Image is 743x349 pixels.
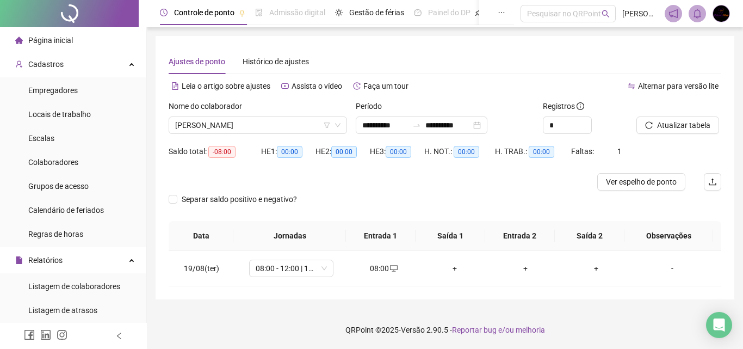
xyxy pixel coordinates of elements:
[169,57,225,66] span: Ajustes de ponto
[171,82,179,90] span: file-text
[255,9,263,16] span: file-done
[706,312,732,338] div: Open Intercom Messenger
[428,8,470,17] span: Painel do DP
[412,121,421,130] span: to
[15,256,23,264] span: file
[184,264,219,273] span: 19/08(ter)
[485,221,555,251] th: Entrada 2
[239,10,245,16] span: pushpin
[353,82,361,90] span: history
[331,146,357,158] span: 00:00
[414,9,422,16] span: dashboard
[175,117,340,133] span: ROSANGELA PAULA DIAS
[24,329,35,340] span: facebook
[335,9,343,16] span: sun
[174,8,234,17] span: Controle de ponto
[28,230,83,238] span: Regras de horas
[160,9,168,16] span: clock-circle
[277,146,302,158] span: 00:00
[645,121,653,129] span: reload
[571,147,596,156] span: Faltas:
[256,260,327,277] span: 08:00 - 12:00 | 13:00 - 17:00
[499,262,552,274] div: +
[324,122,330,128] span: filter
[606,176,677,188] span: Ver espelho de ponto
[401,326,425,334] span: Versão
[177,193,301,205] span: Separar saldo positivo e negativo?
[15,60,23,68] span: user-add
[424,145,495,158] div: H. NOT.:
[617,147,622,156] span: 1
[628,82,635,90] span: swap
[624,221,713,251] th: Observações
[577,102,584,110] span: info-circle
[28,206,104,215] span: Calendário de feriados
[28,60,64,69] span: Cadastros
[389,265,398,272] span: desktop
[40,329,51,340] span: linkedin
[243,57,309,66] span: Histórico de ajustes
[28,134,54,143] span: Escalas
[28,86,78,95] span: Empregadores
[28,282,120,291] span: Listagem de colaboradores
[602,10,610,18] span: search
[363,82,408,90] span: Faça um tour
[28,306,97,315] span: Listagem de atrasos
[708,177,717,186] span: upload
[356,100,389,112] label: Período
[28,110,91,119] span: Locais de trabalho
[28,36,73,45] span: Página inicial
[597,173,685,191] button: Ver espelho de ponto
[357,262,411,274] div: 08:00
[386,146,411,158] span: 00:00
[622,8,658,20] span: [PERSON_NAME]
[28,182,89,191] span: Grupos de acesso
[668,9,678,19] span: notification
[349,8,404,17] span: Gestão de férias
[292,82,342,90] span: Assista o vídeo
[169,221,233,251] th: Data
[182,82,270,90] span: Leia o artigo sobre ajustes
[657,119,710,131] span: Atualizar tabela
[416,221,485,251] th: Saída 1
[233,221,345,251] th: Jornadas
[633,230,704,242] span: Observações
[15,36,23,44] span: home
[370,145,424,158] div: HE 3:
[281,82,289,90] span: youtube
[529,146,554,158] span: 00:00
[452,326,545,334] span: Reportar bug e/ou melhoria
[169,145,261,158] div: Saldo total:
[692,9,702,19] span: bell
[555,221,624,251] th: Saída 2
[28,256,63,265] span: Relatórios
[640,262,704,274] div: -
[147,311,743,349] footer: QRPoint © 2025 - 2.90.5 -
[495,145,571,158] div: H. TRAB.:
[428,262,481,274] div: +
[543,100,584,112] span: Registros
[315,145,370,158] div: HE 2:
[269,8,325,17] span: Admissão digital
[498,9,505,16] span: ellipsis
[169,100,249,112] label: Nome do colaborador
[412,121,421,130] span: swap-right
[475,10,481,16] span: pushpin
[115,332,123,340] span: left
[713,5,729,22] img: 91220
[208,146,236,158] span: -08:00
[638,82,719,90] span: Alternar para versão lite
[569,262,623,274] div: +
[346,221,416,251] th: Entrada 1
[454,146,479,158] span: 00:00
[335,122,341,128] span: down
[28,158,78,167] span: Colaboradores
[636,117,719,134] button: Atualizar tabela
[261,145,315,158] div: HE 1:
[57,329,67,340] span: instagram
